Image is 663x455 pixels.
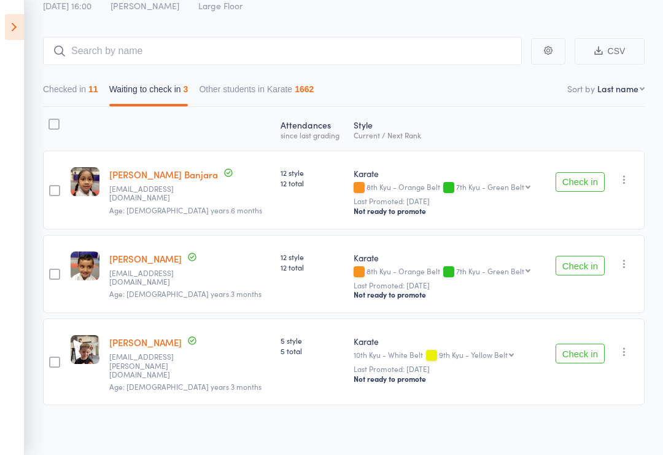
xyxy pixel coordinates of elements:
[109,205,262,215] span: Age: [DEMOGRAPHIC_DATA] years 6 months
[109,78,188,106] button: Waiting to check in3
[109,336,182,349] a: [PERSON_NAME]
[597,82,638,95] div: Last name
[456,183,524,191] div: 7th Kyu - Green Belt
[556,344,605,363] button: Check in
[575,38,645,65] button: CSV
[109,269,189,287] small: mercy100bc@yahoo.com
[109,381,262,392] span: Age: [DEMOGRAPHIC_DATA] years 3 months
[354,281,541,290] small: Last Promoted: [DATE]
[43,78,98,106] button: Checked in11
[109,184,189,202] small: saraladevkota49@gmail.com
[354,267,541,277] div: 8th Kyu - Orange Belt
[276,113,348,145] div: Atten­dances
[354,290,541,299] div: Not ready to promote
[109,288,262,299] span: Age: [DEMOGRAPHIC_DATA] years 3 months
[109,252,182,265] a: [PERSON_NAME]
[556,172,605,192] button: Check in
[354,374,541,384] div: Not ready to promote
[354,167,541,180] div: Karate
[199,78,314,106] button: Other students in Karate1662
[281,178,343,188] span: 12 total
[556,256,605,275] button: Check in
[281,335,343,346] span: 5 style
[349,113,546,145] div: Style
[184,84,188,94] div: 3
[354,350,541,361] div: 10th Kyu - White Belt
[281,251,343,262] span: 12 style
[281,167,343,178] span: 12 style
[281,346,343,356] span: 5 total
[71,335,99,364] img: image1705292673.png
[567,82,595,95] label: Sort by
[439,350,508,358] div: 9th Kyu - Yellow Belt
[354,251,541,264] div: Karate
[354,206,541,216] div: Not ready to promote
[71,251,99,280] img: image1721800915.png
[88,84,98,94] div: 11
[354,197,541,205] small: Last Promoted: [DATE]
[109,352,189,379] small: mrs.sara.hunt86@gmail.com
[295,84,314,94] div: 1662
[354,365,541,373] small: Last Promoted: [DATE]
[354,131,541,139] div: Current / Next Rank
[354,335,541,347] div: Karate
[281,131,343,139] div: since last grading
[43,37,522,65] input: Search by name
[354,183,541,193] div: 8th Kyu - Orange Belt
[456,267,524,275] div: 7th Kyu - Green Belt
[281,262,343,272] span: 12 total
[71,167,99,196] img: image1721800955.png
[109,168,218,181] a: [PERSON_NAME] Banjara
